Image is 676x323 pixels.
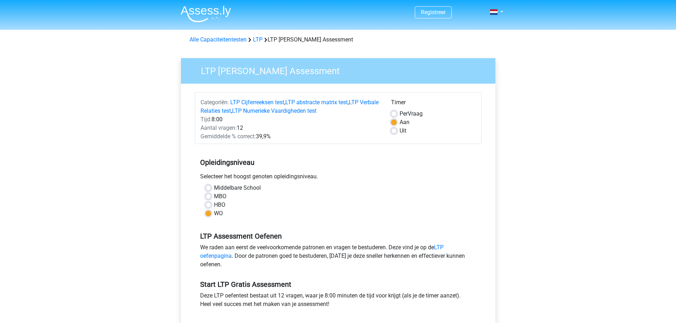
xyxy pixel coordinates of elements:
h5: LTP Assessment Oefenen [200,232,476,240]
label: Vraag [400,110,423,118]
div: LTP [PERSON_NAME] Assessment [187,35,490,44]
div: , , , [195,98,386,115]
h5: Opleidingsniveau [200,155,476,169]
span: Categoriën: [200,99,229,106]
label: WO [214,209,223,218]
a: LTP [253,36,263,43]
label: MBO [214,192,226,201]
a: Registreer [421,9,446,16]
label: Aan [400,118,410,127]
a: LTP Numerieke Vaardigheden test [232,107,317,114]
a: Alle Capaciteitentesten [189,36,247,43]
label: HBO [214,201,225,209]
label: Middelbare School [214,184,261,192]
div: 39,9% [195,132,386,141]
span: Gemiddelde % correct: [200,133,256,140]
img: Assessly [181,6,231,22]
a: LTP abstracte matrix test [285,99,348,106]
h3: LTP [PERSON_NAME] Assessment [192,63,490,77]
div: 8:00 [195,115,386,124]
span: Tijd: [200,116,211,123]
div: Timer [391,98,476,110]
div: Selecteer het hoogst genoten opleidingsniveau. [195,172,482,184]
span: Per [400,110,408,117]
div: Deze LTP oefentest bestaat uit 12 vragen, waar je 8:00 minuten de tijd voor krijgt (als je de tim... [195,291,482,311]
a: LTP Cijferreeksen test [230,99,284,106]
h5: Start LTP Gratis Assessment [200,280,476,289]
label: Uit [400,127,406,135]
div: 12 [195,124,386,132]
span: Aantal vragen: [200,124,237,131]
div: We raden aan eerst de veelvoorkomende patronen en vragen te bestuderen. Deze vind je op de . Door... [195,243,482,272]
